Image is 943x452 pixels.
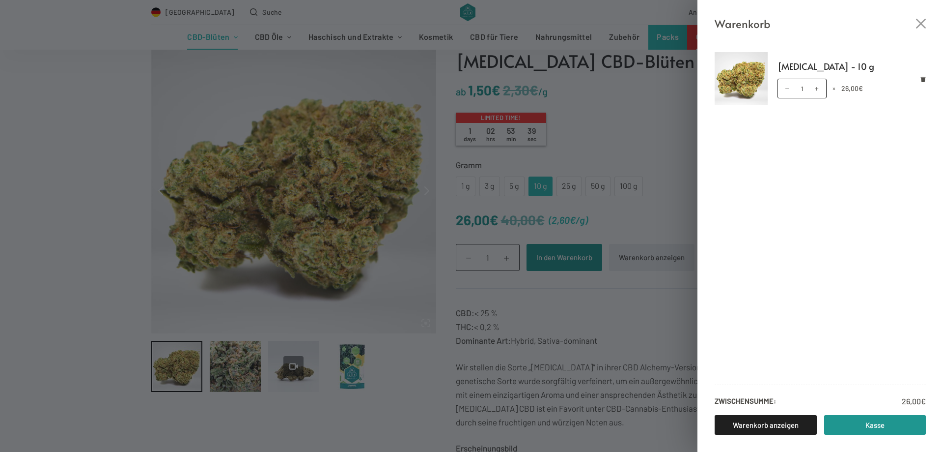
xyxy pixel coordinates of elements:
span: × [832,84,835,92]
bdi: 26,00 [902,396,926,406]
span: € [859,84,863,92]
span: € [921,396,926,406]
span: Warenkorb [715,15,771,32]
input: Produktmenge [777,79,827,98]
a: [MEDICAL_DATA] - 10 g [777,59,926,74]
a: Kasse [824,415,926,435]
strong: Zwischensumme: [715,395,776,408]
a: Remove Amnesia - 10 g from cart [920,76,926,82]
a: Warenkorb anzeigen [715,415,817,435]
button: Close cart drawer [916,19,926,29]
bdi: 26,00 [841,84,863,92]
